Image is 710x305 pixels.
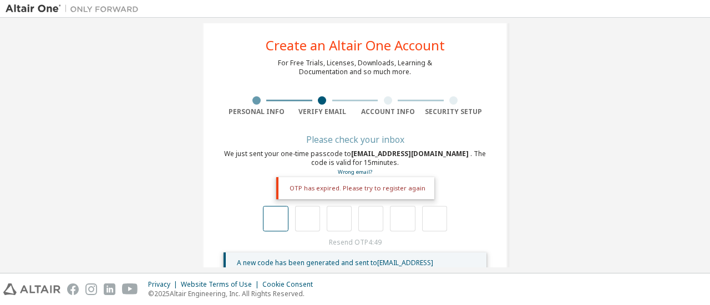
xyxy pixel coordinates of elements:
[122,283,138,295] img: youtube.svg
[148,280,181,289] div: Privacy
[224,107,290,116] div: Personal Info
[278,59,432,76] div: For Free Trials, Licenses, Downloads, Learning & Documentation and so much more.
[104,283,115,295] img: linkedin.svg
[3,283,60,295] img: altair_logo.svg
[351,149,470,158] span: [EMAIL_ADDRESS][DOMAIN_NAME]
[85,283,97,295] img: instagram.svg
[421,107,487,116] div: Security Setup
[355,107,421,116] div: Account Info
[148,289,319,298] p: © 2025 Altair Engineering, Inc. All Rights Reserved.
[276,177,434,199] div: OTP has expired. Please try to register again
[266,39,445,52] div: Create an Altair One Account
[262,280,319,289] div: Cookie Consent
[67,283,79,295] img: facebook.svg
[290,107,356,116] div: Verify Email
[338,168,372,175] a: Go back to the registration form
[181,280,262,289] div: Website Terms of Use
[224,136,486,143] div: Please check your inbox
[237,258,475,283] span: A new code has been generated and sent to [EMAIL_ADDRESS][DOMAIN_NAME] . The previous code has be...
[224,149,486,177] div: We just sent your one-time passcode to . The code is valid for 15 minutes.
[6,3,144,14] img: Altair One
